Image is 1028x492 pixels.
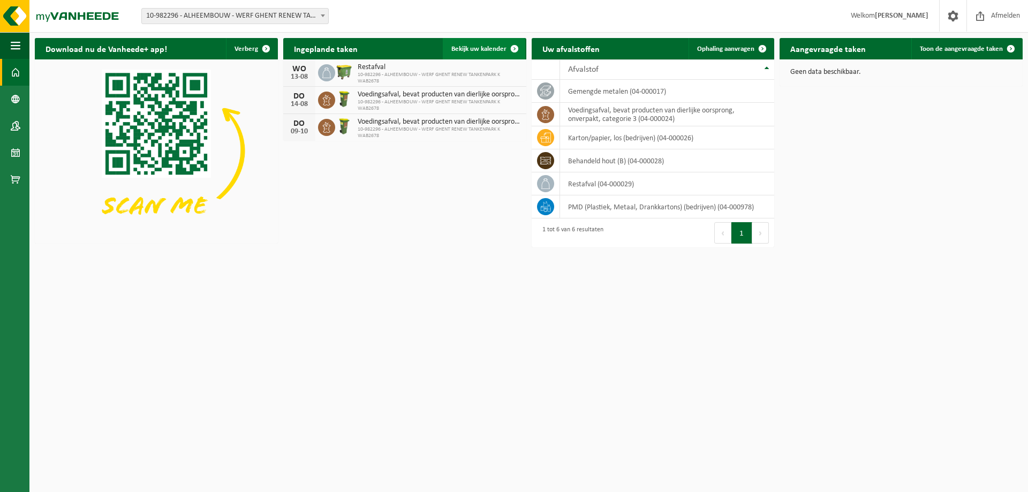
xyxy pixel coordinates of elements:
[289,119,310,128] div: DO
[731,222,752,244] button: 1
[537,221,603,245] div: 1 tot 6 van 6 resultaten
[289,92,310,101] div: DO
[142,9,328,24] span: 10-982296 - ALHEEMBOUW - WERF GHENT RENEW TANKENPARK K WAB2678 - DESTELDONK
[289,65,310,73] div: WO
[358,126,521,139] span: 10-982296 - ALHEEMBOUW - WERF GHENT RENEW TANKENPARK K WAB2678
[443,38,525,59] a: Bekijk uw kalender
[289,73,310,81] div: 13-08
[358,90,521,99] span: Voedingsafval, bevat producten van dierlijke oorsprong, onverpakt, categorie 3
[568,65,599,74] span: Afvalstof
[451,46,507,52] span: Bekijk uw kalender
[358,63,521,72] span: Restafval
[911,38,1022,59] a: Toon de aangevraagde taken
[335,63,353,81] img: WB-1100-HPE-GN-51
[226,38,277,59] button: Verberg
[358,99,521,112] span: 10-982296 - ALHEEMBOUW - WERF GHENT RENEW TANKENPARK K WAB2678
[560,195,775,218] td: PMD (Plastiek, Metaal, Drankkartons) (bedrijven) (04-000978)
[289,128,310,135] div: 09-10
[35,38,178,59] h2: Download nu de Vanheede+ app!
[875,12,928,20] strong: [PERSON_NAME]
[920,46,1003,52] span: Toon de aangevraagde taken
[560,172,775,195] td: restafval (04-000029)
[560,80,775,103] td: gemengde metalen (04-000017)
[532,38,610,59] h2: Uw afvalstoffen
[235,46,258,52] span: Verberg
[780,38,876,59] h2: Aangevraagde taken
[714,222,731,244] button: Previous
[560,126,775,149] td: karton/papier, los (bedrijven) (04-000026)
[689,38,773,59] a: Ophaling aanvragen
[790,69,1012,76] p: Geen data beschikbaar.
[560,149,775,172] td: behandeld hout (B) (04-000028)
[335,117,353,135] img: WB-0060-HPE-GN-51
[358,118,521,126] span: Voedingsafval, bevat producten van dierlijke oorsprong, onverpakt, categorie 3
[289,101,310,108] div: 14-08
[358,72,521,85] span: 10-982296 - ALHEEMBOUW - WERF GHENT RENEW TANKENPARK K WAB2678
[697,46,754,52] span: Ophaling aanvragen
[283,38,368,59] h2: Ingeplande taken
[35,59,278,241] img: Download de VHEPlus App
[752,222,769,244] button: Next
[335,90,353,108] img: WB-0060-HPE-GN-51
[141,8,329,24] span: 10-982296 - ALHEEMBOUW - WERF GHENT RENEW TANKENPARK K WAB2678 - DESTELDONK
[560,103,775,126] td: voedingsafval, bevat producten van dierlijke oorsprong, onverpakt, categorie 3 (04-000024)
